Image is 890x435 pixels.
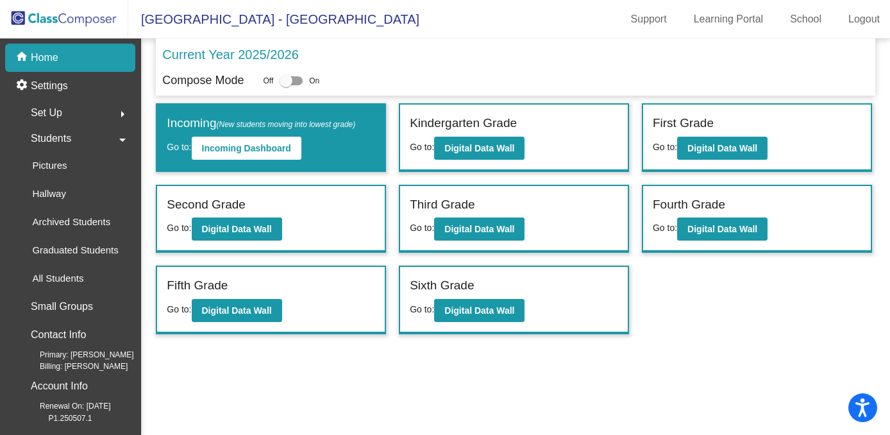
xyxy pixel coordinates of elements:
mat-icon: settings [15,78,31,94]
a: Support [621,9,677,30]
span: Go to: [410,304,434,314]
span: (New students moving into lowest grade) [216,120,355,129]
span: Set Up [31,104,62,122]
mat-icon: home [15,50,31,65]
p: Home [31,50,58,65]
a: Learning Portal [684,9,774,30]
label: Sixth Grade [410,277,474,295]
label: First Grade [653,114,714,133]
label: Kindergarten Grade [410,114,517,133]
button: Digital Data Wall [434,217,525,241]
p: Current Year 2025/2026 [162,45,298,64]
button: Digital Data Wall [677,217,768,241]
span: Students [31,130,71,148]
label: Fifth Grade [167,277,228,295]
b: Digital Data Wall [687,224,757,234]
p: Small Groups [31,298,93,316]
span: On [309,75,319,87]
b: Digital Data Wall [202,224,272,234]
span: Off [263,75,273,87]
span: Billing: [PERSON_NAME] [19,361,128,372]
label: Fourth Grade [653,196,725,214]
p: All Students [32,271,83,286]
a: Logout [838,9,890,30]
p: Hallway [32,186,66,201]
span: Go to: [167,304,191,314]
label: Second Grade [167,196,246,214]
label: Incoming [167,114,355,133]
b: Digital Data Wall [687,143,757,153]
p: Graduated Students [32,243,118,258]
span: [GEOGRAPHIC_DATA] - [GEOGRAPHIC_DATA] [128,9,419,30]
p: Pictures [32,158,67,173]
span: Go to: [653,223,677,233]
p: Contact Info [31,326,86,344]
span: Go to: [410,142,434,152]
p: Archived Students [32,214,110,230]
b: Digital Data Wall [202,305,272,316]
button: Digital Data Wall [434,299,525,322]
b: Digital Data Wall [444,305,514,316]
span: Go to: [653,142,677,152]
mat-icon: arrow_drop_down [115,132,130,148]
label: Third Grade [410,196,474,214]
button: Digital Data Wall [192,217,282,241]
span: Go to: [410,223,434,233]
b: Digital Data Wall [444,224,514,234]
b: Incoming Dashboard [202,143,291,153]
b: Digital Data Wall [444,143,514,153]
button: Digital Data Wall [434,137,525,160]
a: School [780,9,832,30]
span: Renewal On: [DATE] [19,400,110,412]
span: Go to: [167,142,191,152]
p: Settings [31,78,68,94]
p: Account Info [31,377,88,395]
mat-icon: arrow_right [115,107,130,122]
span: Go to: [167,223,191,233]
p: Compose Mode [162,72,244,89]
button: Digital Data Wall [192,299,282,322]
button: Incoming Dashboard [192,137,301,160]
button: Digital Data Wall [677,137,768,160]
span: Primary: [PERSON_NAME] [19,349,134,361]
